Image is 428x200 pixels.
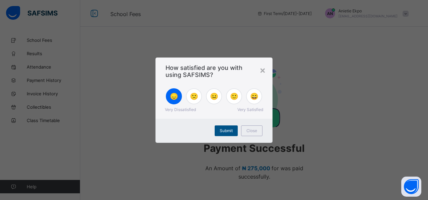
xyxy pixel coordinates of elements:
span: Very Satisfied [237,107,263,112]
span: 🙂 [230,92,238,100]
span: 😄 [250,92,258,100]
span: 🙁 [190,92,198,100]
span: 😐 [210,92,218,100]
span: 😞 [170,92,178,100]
span: Close [246,128,257,133]
span: Submit [220,128,233,133]
span: How satisfied are you with using SAFSIMS? [166,64,262,78]
span: Very Dissatisfied [165,107,196,112]
div: × [259,64,266,76]
button: Open asap [401,177,421,197]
